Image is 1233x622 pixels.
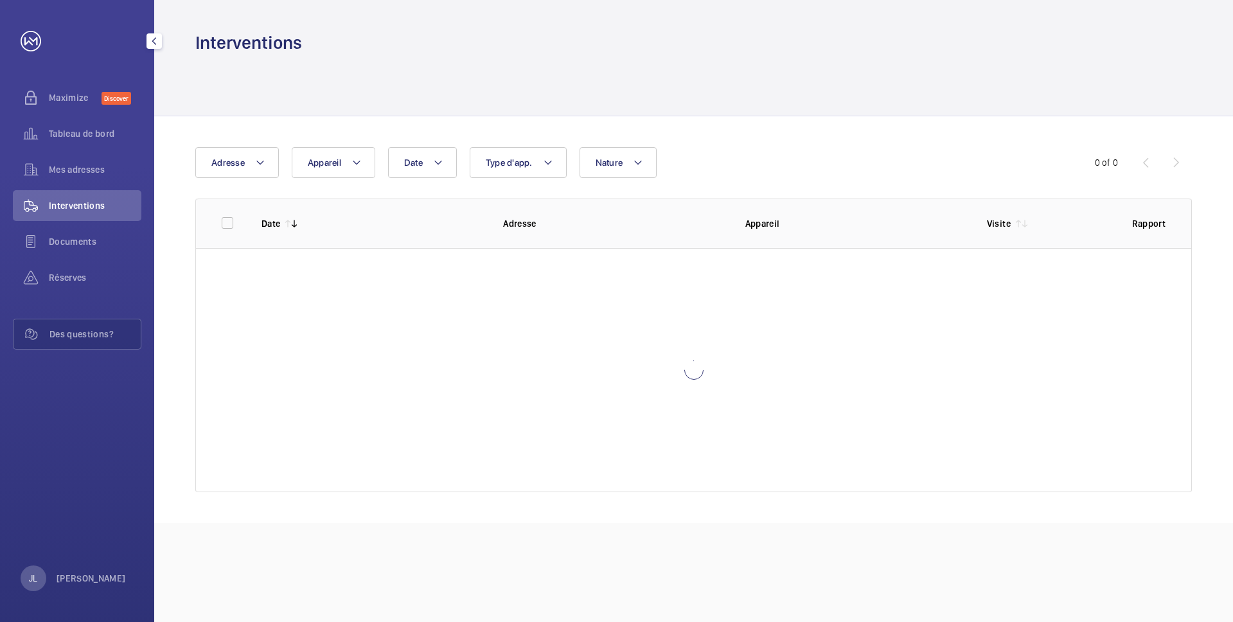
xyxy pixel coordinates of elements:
[262,217,280,230] p: Date
[211,157,245,168] span: Adresse
[292,147,375,178] button: Appareil
[57,572,126,585] p: [PERSON_NAME]
[987,217,1011,230] p: Visite
[404,157,423,168] span: Date
[49,163,141,176] span: Mes adresses
[49,199,141,212] span: Interventions
[745,217,966,230] p: Appareil
[49,328,141,341] span: Des questions?
[503,217,724,230] p: Adresse
[1132,217,1166,230] p: Rapport
[195,31,302,55] h1: Interventions
[29,572,37,585] p: JL
[49,127,141,140] span: Tableau de bord
[470,147,567,178] button: Type d'app.
[1095,156,1118,169] div: 0 of 0
[308,157,341,168] span: Appareil
[388,147,457,178] button: Date
[580,147,657,178] button: Nature
[49,271,141,284] span: Réserves
[102,92,131,105] span: Discover
[486,157,533,168] span: Type d'app.
[49,91,102,104] span: Maximize
[596,157,623,168] span: Nature
[195,147,279,178] button: Adresse
[49,235,141,248] span: Documents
